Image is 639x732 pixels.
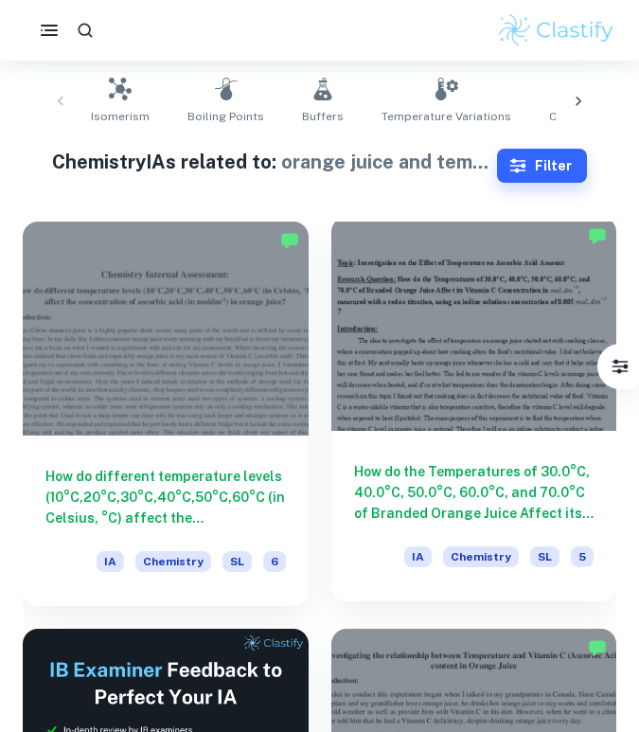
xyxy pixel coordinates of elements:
span: IA [97,551,124,572]
span: SL [530,546,559,567]
span: IA [404,546,432,567]
button: Filter [497,149,587,183]
span: Boiling Points [187,108,264,125]
h1: Chemistry IAs related to: [52,148,496,176]
a: How do the Temperatures of 30.0°C, 40.0°C, 50.0°C, 60.0°C, and 70.0°C of Branded Orange Juice Aff... [331,222,617,606]
span: SL [222,551,252,572]
span: Chemistry [443,546,519,567]
span: 6 [263,551,286,572]
img: Marked [280,231,299,250]
img: Marked [588,226,607,245]
button: Filter [601,348,639,385]
a: How do different temperature levels (10°C,20°C,30°C,40°C,50°C,60°C (in Celsius, °C) affect the co... [23,222,309,606]
h6: How do different temperature levels (10°C,20°C,30°C,40°C,50°C,60°C (in Celsius, °C) affect the co... [45,466,286,528]
img: Clastify logo [496,11,616,49]
span: Isomerism [91,108,150,125]
span: Chemistry [135,551,211,572]
img: Marked [588,638,607,657]
span: 5 [571,546,594,567]
span: Buffers [302,108,344,125]
span: orange juice and tem ... [281,151,488,173]
h6: How do the Temperatures of 30.0°C, 40.0°C, 50.0°C, 60.0°C, and 70.0°C of Branded Orange Juice Aff... [354,461,595,524]
span: Temperature Variations [382,108,511,125]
